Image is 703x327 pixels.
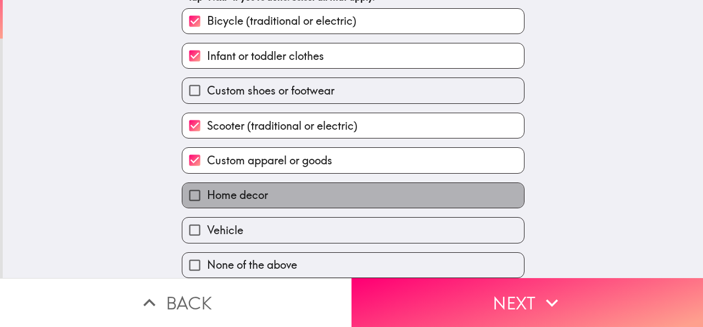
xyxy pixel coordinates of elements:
span: Custom apparel or goods [207,153,332,168]
button: Infant or toddler clothes [182,43,524,68]
span: Custom shoes or footwear [207,83,334,98]
button: Custom apparel or goods [182,148,524,173]
span: Home decor [207,187,268,203]
span: Infant or toddler clothes [207,48,324,64]
span: Vehicle [207,223,243,238]
span: Scooter (traditional or electric) [207,118,358,134]
button: Custom shoes or footwear [182,78,524,103]
button: Next [351,278,703,327]
button: Home decor [182,183,524,208]
span: Bicycle (traditional or electric) [207,13,356,29]
button: Scooter (traditional or electric) [182,113,524,138]
button: None of the above [182,253,524,278]
button: Bicycle (traditional or electric) [182,9,524,34]
span: None of the above [207,257,297,273]
button: Vehicle [182,218,524,242]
